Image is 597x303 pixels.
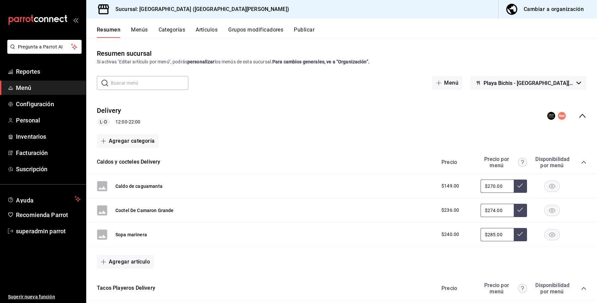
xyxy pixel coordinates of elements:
[441,231,459,238] span: $240.00
[16,165,81,174] span: Suscripción
[159,27,185,38] button: Categorías
[115,231,147,238] button: Sopa marinera
[441,207,459,214] span: $236.00
[115,183,163,189] button: Caldo de caguamanta
[435,159,477,165] div: Precio
[16,67,81,76] span: Reportes
[294,27,314,38] button: Publicar
[481,228,514,241] input: Sin ajuste
[272,59,369,64] strong: Para cambios generales, ve a “Organización”.
[581,286,586,291] button: collapse-category-row
[97,58,586,65] div: Si activas ‘Editar artículo por menú’, podrás los menús de esta sucursal.
[484,80,574,86] span: Playa Bichis - [GEOGRAPHIC_DATA][PERSON_NAME]
[97,118,109,125] span: L-D
[470,76,586,90] button: Playa Bichis - [GEOGRAPHIC_DATA][PERSON_NAME]
[524,5,584,14] div: Cambiar a organización
[481,180,514,193] input: Sin ajuste
[196,27,218,38] button: Artículos
[131,27,148,38] button: Menús
[97,284,155,292] button: Tacos Playeros Delivery
[7,40,82,54] button: Pregunta a Parrot AI
[16,148,81,157] span: Facturación
[187,59,215,64] strong: personalizar
[5,48,82,55] a: Pregunta a Parrot AI
[16,116,81,125] span: Personal
[16,227,81,236] span: superadmin parrot
[97,134,159,148] button: Agregar categoría
[97,27,120,38] button: Resumen
[16,83,81,92] span: Menú
[86,101,597,131] div: collapse-menu-row
[228,27,283,38] button: Grupos modificadores
[535,282,568,295] div: Disponibilidad por menú
[97,27,597,38] div: navigation tabs
[481,204,514,217] input: Sin ajuste
[481,156,527,169] div: Precio por menú
[16,210,81,219] span: Recomienda Parrot
[435,285,477,291] div: Precio
[115,207,174,214] button: Coctel De Camaron Grande
[110,5,289,13] h3: Sucursal: [GEOGRAPHIC_DATA] ([GEOGRAPHIC_DATA][PERSON_NAME])
[16,100,81,109] span: Configuración
[73,17,78,23] button: open_drawer_menu
[97,106,121,115] button: Delivery
[441,183,459,189] span: $149.00
[97,255,154,269] button: Agregar artículo
[481,282,527,295] div: Precio por menú
[581,160,586,165] button: collapse-category-row
[111,76,188,90] input: Buscar menú
[535,156,568,169] div: Disponibilidad por menú
[97,158,160,166] button: Caldos y cocteles Delivery
[16,195,72,203] span: Ayuda
[18,43,71,50] span: Pregunta a Parrot AI
[97,118,140,126] div: 12:00 - 22:00
[8,293,81,300] span: Sugerir nueva función
[432,76,462,90] button: Menú
[97,48,152,58] div: Resumen sucursal
[16,132,81,141] span: Inventarios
